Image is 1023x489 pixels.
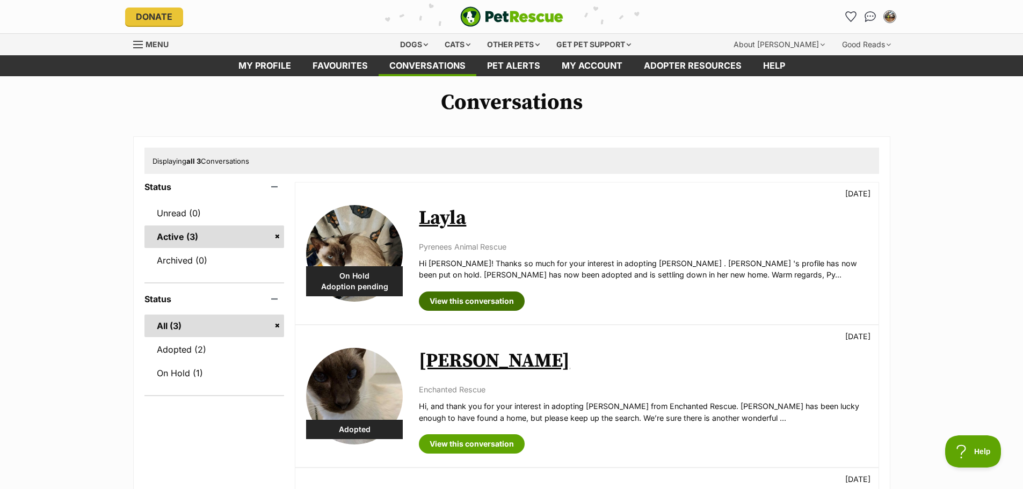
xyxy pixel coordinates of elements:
p: [DATE] [845,473,870,485]
iframe: Help Scout Beacon - Open [945,435,1002,468]
div: Dogs [393,34,436,55]
a: On Hold (1) [144,362,285,384]
a: View this conversation [419,291,525,311]
img: chat-41dd97257d64d25036548639549fe6c8038ab92f7586957e7f3b1b290dea8141.svg [865,11,876,22]
a: My profile [228,55,302,76]
a: View this conversation [419,434,525,454]
a: Archived (0) [144,249,285,272]
a: [PERSON_NAME] [419,349,570,373]
a: Adopter resources [633,55,752,76]
strong: all 3 [186,157,201,165]
p: Hi [PERSON_NAME]! Thanks so much for your interest in adopting [PERSON_NAME] . [PERSON_NAME] 's p... [419,258,867,281]
a: Layla [419,206,466,230]
p: [DATE] [845,188,870,199]
button: My account [881,8,898,25]
a: Menu [133,34,176,53]
span: Displaying Conversations [153,157,249,165]
header: Status [144,294,285,304]
div: On Hold [306,266,403,296]
ul: Account quick links [843,8,898,25]
p: [DATE] [845,331,870,342]
a: Help [752,55,796,76]
span: Menu [146,40,169,49]
a: Unread (0) [144,202,285,224]
div: About [PERSON_NAME] [726,34,832,55]
p: Enchanted Rescue [419,384,867,395]
header: Status [144,182,285,192]
a: My account [551,55,633,76]
a: Conversations [862,8,879,25]
img: Simon [306,348,403,444]
a: Favourites [843,8,860,25]
div: Get pet support [549,34,639,55]
a: PetRescue [460,6,563,27]
a: Donate [125,8,183,26]
div: Cats [437,34,478,55]
img: logo-e224e6f780fb5917bec1dbf3a21bbac754714ae5b6737aabdf751b685950b380.svg [460,6,563,27]
div: Other pets [480,34,547,55]
img: Ian Sprawson profile pic [884,11,895,22]
div: Good Reads [835,34,898,55]
a: Active (3) [144,225,285,248]
a: Adopted (2) [144,338,285,361]
a: Favourites [302,55,379,76]
p: Hi, and thank you for your interest in adopting [PERSON_NAME] from Enchanted Rescue. [PERSON_NAME... [419,400,867,424]
p: Pyrenees Animal Rescue [419,241,867,252]
div: Adopted [306,420,403,439]
a: All (3) [144,315,285,337]
span: Adoption pending [306,281,403,292]
a: conversations [379,55,476,76]
a: Pet alerts [476,55,551,76]
img: Layla [306,205,403,302]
